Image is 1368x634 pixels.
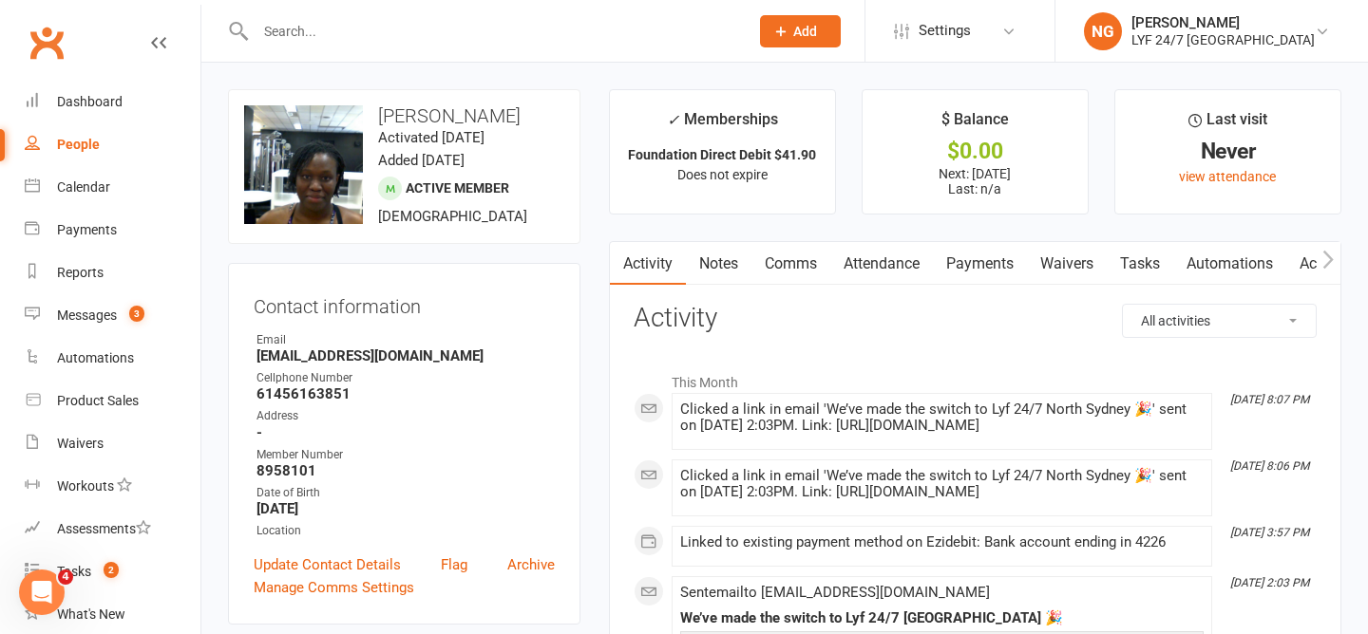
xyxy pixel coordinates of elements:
[256,347,555,364] strong: [EMAIL_ADDRESS][DOMAIN_NAME]
[25,550,200,593] a: Tasks 2
[256,484,555,502] div: Date of Birth
[57,436,104,451] div: Waivers
[104,562,119,578] span: 2
[880,141,1071,161] div: $0.00
[610,242,686,286] a: Activity
[25,166,200,209] a: Calendar
[25,81,200,123] a: Dashboard
[1132,141,1323,161] div: Never
[667,111,679,129] i: ✓
[57,606,125,622] div: What's New
[250,18,735,45] input: Search...
[793,24,817,39] span: Add
[256,462,555,479] strong: 8958101
[25,337,200,380] a: Automations
[57,521,151,536] div: Assessments
[1107,242,1173,286] a: Tasks
[677,167,768,182] span: Does not expire
[254,553,401,576] a: Update Contact Details
[378,208,527,225] span: [DEMOGRAPHIC_DATA]
[686,242,751,286] a: Notes
[256,522,555,540] div: Location
[256,407,555,425] div: Address
[25,294,200,337] a: Messages 3
[57,179,110,195] div: Calendar
[680,401,1204,434] div: Clicked a link in email 'We’ve made the switch to Lyf 24/7 North Sydney 🎉' sent on [DATE] 2:03PM....
[58,569,73,585] span: 4
[680,534,1204,550] div: Linked to existing payment method on Ezidebit: Bank account ending in 4226
[57,393,139,408] div: Product Sales
[256,446,555,464] div: Member Number
[25,380,200,422] a: Product Sales
[25,508,200,550] a: Assessments
[1230,526,1309,539] i: [DATE] 3:57 PM
[256,500,555,517] strong: [DATE]
[129,306,144,322] span: 3
[57,478,114,494] div: Workouts
[634,363,1317,393] li: This Month
[1230,459,1309,473] i: [DATE] 8:06 PM
[25,422,200,465] a: Waivers
[680,468,1204,500] div: Clicked a link in email 'We’ve made the switch to Lyf 24/7 North Sydney 🎉' sent on [DATE] 2:03PM....
[406,180,509,196] span: Active member
[919,9,971,52] span: Settings
[1173,242,1286,286] a: Automations
[25,252,200,294] a: Reports
[57,308,117,323] div: Messages
[57,137,100,152] div: People
[880,166,1071,196] p: Next: [DATE] Last: n/a
[256,369,555,387] div: Cellphone Number
[23,19,70,66] a: Clubworx
[667,107,778,142] div: Memberships
[25,123,200,166] a: People
[1131,31,1315,48] div: LYF 24/7 [GEOGRAPHIC_DATA]
[57,350,134,365] div: Automations
[1179,169,1276,184] a: view attendance
[680,584,990,601] span: Sent email to [EMAIL_ADDRESS][DOMAIN_NAME]
[634,304,1317,333] h3: Activity
[751,242,830,286] a: Comms
[256,385,555,402] strong: 61456163851
[760,15,841,47] button: Add
[254,289,555,317] h3: Contact information
[1230,393,1309,406] i: [DATE] 8:07 PM
[1188,107,1267,141] div: Last visit
[941,107,1009,141] div: $ Balance
[254,576,414,599] a: Manage Comms Settings
[378,129,484,146] time: Activated [DATE]
[680,610,1204,626] div: We’ve made the switch to Lyf 24/7 [GEOGRAPHIC_DATA] 🎉
[378,152,465,169] time: Added [DATE]
[256,424,555,441] strong: -
[256,331,555,349] div: Email
[19,569,65,615] iframe: Intercom live chat
[933,242,1027,286] a: Payments
[25,465,200,508] a: Workouts
[57,564,91,579] div: Tasks
[244,105,363,224] img: image1753939857.png
[1084,12,1122,50] div: NG
[1027,242,1107,286] a: Waivers
[628,147,816,162] strong: Foundation Direct Debit $41.90
[57,222,117,237] div: Payments
[507,553,555,576] a: Archive
[57,265,104,280] div: Reports
[441,553,467,576] a: Flag
[57,94,123,109] div: Dashboard
[25,209,200,252] a: Payments
[244,105,564,126] h3: [PERSON_NAME]
[1230,576,1309,589] i: [DATE] 2:03 PM
[830,242,933,286] a: Attendance
[1131,14,1315,31] div: [PERSON_NAME]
